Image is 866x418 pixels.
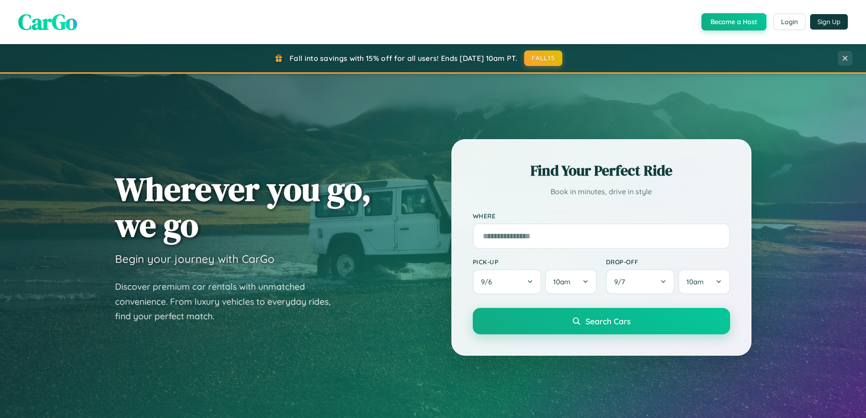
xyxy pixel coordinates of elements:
[481,277,496,286] span: 9 / 6
[545,269,596,294] button: 10am
[115,279,342,324] p: Discover premium car rentals with unmatched convenience. From luxury vehicles to everyday rides, ...
[678,269,730,294] button: 10am
[473,212,730,220] label: Where
[115,171,371,243] h1: Wherever you go, we go
[18,7,77,37] span: CarGo
[524,50,562,66] button: FALL15
[773,14,806,30] button: Login
[473,161,730,181] h2: Find Your Perfect Ride
[473,185,730,198] p: Book in minutes, drive in style
[606,269,675,294] button: 9/7
[810,14,848,30] button: Sign Up
[473,308,730,334] button: Search Cars
[473,269,542,294] button: 9/6
[686,277,704,286] span: 10am
[290,54,517,63] span: Fall into savings with 15% off for all users! Ends [DATE] 10am PT.
[115,252,275,266] h3: Begin your journey with CarGo
[614,277,630,286] span: 9 / 7
[553,277,571,286] span: 10am
[701,13,766,30] button: Become a Host
[473,258,597,266] label: Pick-up
[606,258,730,266] label: Drop-off
[586,316,631,326] span: Search Cars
